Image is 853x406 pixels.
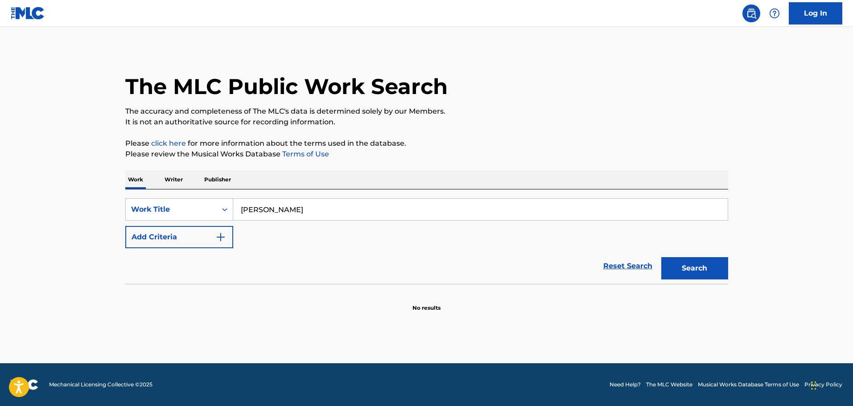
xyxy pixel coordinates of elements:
span: Mechanical Licensing Collective © 2025 [49,381,152,389]
img: help [769,8,780,19]
a: The MLC Website [646,381,692,389]
p: Writer [162,170,185,189]
a: click here [151,139,186,148]
button: Search [661,257,728,279]
div: Work Title [131,204,211,215]
a: Need Help? [610,381,641,389]
a: Musical Works Database Terms of Use [698,381,799,389]
a: Privacy Policy [804,381,842,389]
a: Reset Search [599,256,657,276]
h1: The MLC Public Work Search [125,73,448,100]
img: 9d2ae6d4665cec9f34b9.svg [215,232,226,242]
iframe: Chat Widget [808,363,853,406]
a: Public Search [742,4,760,22]
button: Add Criteria [125,226,233,248]
img: search [746,8,757,19]
p: It is not an authoritative source for recording information. [125,117,728,127]
p: Please review the Musical Works Database [125,149,728,160]
img: logo [11,379,38,390]
a: Log In [789,2,842,25]
img: MLC Logo [11,7,45,20]
p: Work [125,170,146,189]
div: Help [766,4,783,22]
p: The accuracy and completeness of The MLC's data is determined solely by our Members. [125,106,728,117]
a: Terms of Use [280,150,329,158]
p: Please for more information about the terms used in the database. [125,138,728,149]
p: No results [412,293,441,312]
form: Search Form [125,198,728,284]
div: Drag [811,372,816,399]
p: Publisher [202,170,234,189]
